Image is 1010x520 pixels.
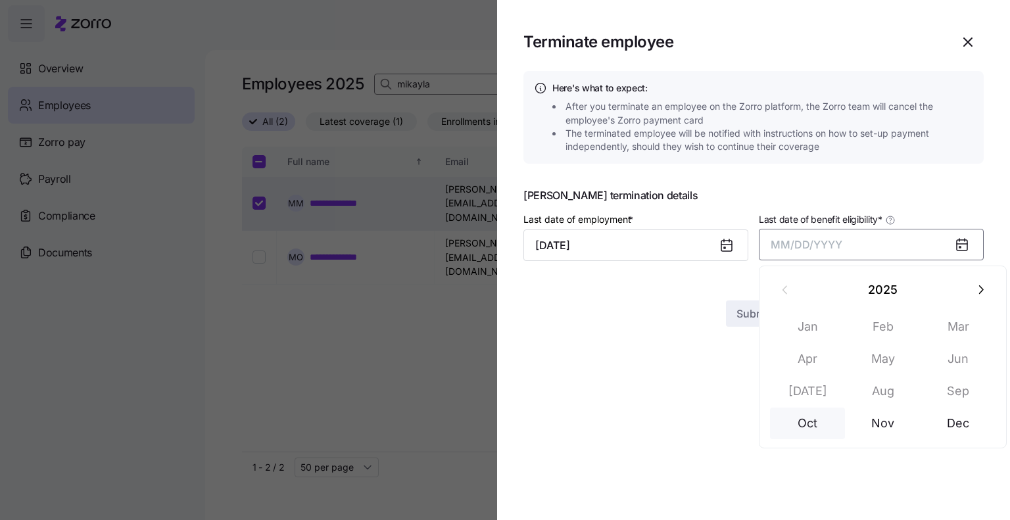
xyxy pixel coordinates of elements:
[770,311,845,343] button: Jan
[523,229,748,261] input: MM/DD/YYYY
[565,100,977,127] span: After you terminate an employee on the Zorro platform, the Zorro team will cancel the employee's ...
[770,408,845,439] button: Oct
[921,408,996,439] button: Dec
[846,343,921,375] button: May
[846,311,921,343] button: Feb
[921,311,996,343] button: Mar
[759,266,924,279] span: Last date of benefit eligibility is required
[726,300,782,327] button: Submit
[921,343,996,375] button: Jun
[846,408,921,439] button: Nov
[770,375,845,407] button: [DATE]
[523,32,942,52] h1: Terminate employee
[523,190,984,201] span: [PERSON_NAME] termination details
[921,375,996,407] button: Sep
[523,212,636,227] label: Last date of employment
[565,127,977,154] span: The terminated employee will be notified with instructions on how to set-up payment independently...
[802,274,965,306] button: 2025
[771,238,842,251] span: MM/DD/YYYY
[759,229,984,260] button: MM/DD/YYYY
[552,82,973,95] h4: Here's what to expect:
[846,375,921,407] button: Aug
[770,343,845,375] button: Apr
[736,306,771,321] span: Submit
[759,213,882,226] span: Last date of benefit eligibility *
